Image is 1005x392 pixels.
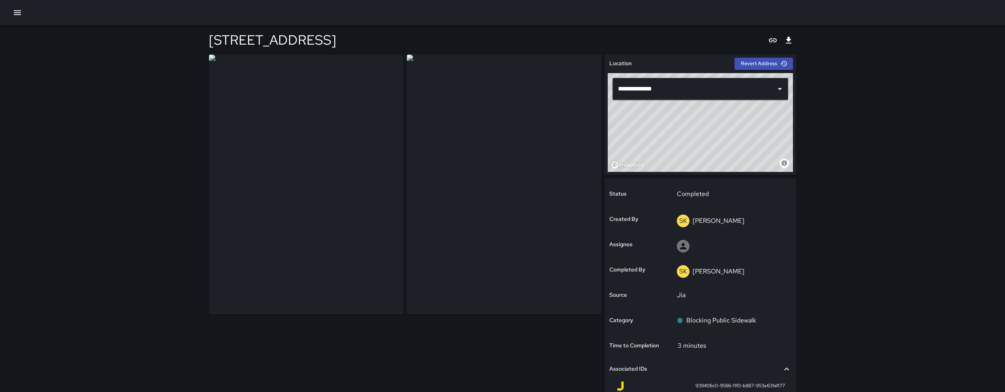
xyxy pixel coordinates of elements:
h6: Status [609,190,627,198]
p: SK [679,216,687,226]
h6: Assignee [609,240,633,249]
p: [PERSON_NAME] [693,267,744,275]
h6: Completed By [609,266,645,274]
button: Open [774,83,785,94]
p: 3 minutes [678,341,706,350]
h6: Source [609,291,627,300]
span: 939406c0-9566-11f0-b887-953e63faf177 [695,382,785,390]
button: Copy link [765,32,781,48]
p: [PERSON_NAME] [693,217,744,225]
img: request_images%2F0d1d9ce0-9567-11f0-b887-953e63faf177 [209,55,404,315]
button: Revert Address [734,58,793,70]
button: Export [781,32,796,48]
h6: Category [609,316,633,325]
p: Blocking Public Sidewalk [686,316,756,325]
img: request_images%2F0e268160-9567-11f0-b887-953e63faf177 [407,55,601,315]
h6: Time to Completion [609,341,659,350]
p: SK [679,267,687,276]
div: Associated IDs [609,360,791,378]
h4: [STREET_ADDRESS] [209,32,336,48]
h6: Associated IDs [609,365,647,373]
p: Completed [677,189,786,199]
h6: Location [609,59,632,68]
h6: Created By [609,215,638,224]
p: Jia [677,290,786,300]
